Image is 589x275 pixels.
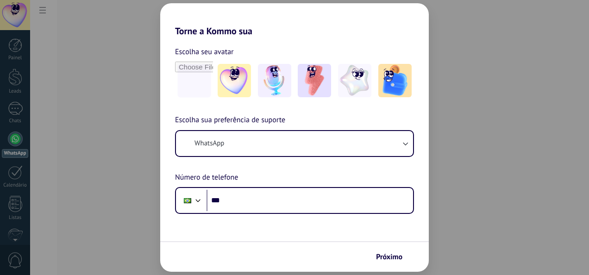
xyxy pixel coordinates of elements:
div: Brazil: + 55 [179,191,196,210]
span: WhatsApp [194,139,224,148]
span: Escolha seu avatar [175,46,234,58]
button: WhatsApp [176,131,413,156]
img: -3.jpeg [298,64,331,97]
img: -4.jpeg [338,64,371,97]
img: -2.jpeg [258,64,291,97]
img: -1.jpeg [218,64,251,97]
span: Escolha sua preferência de suporte [175,114,285,126]
span: Próximo [376,254,402,260]
h2: Torne a Kommo sua [160,3,429,37]
button: Próximo [372,249,415,265]
img: -5.jpeg [378,64,412,97]
span: Número de telefone [175,172,238,184]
